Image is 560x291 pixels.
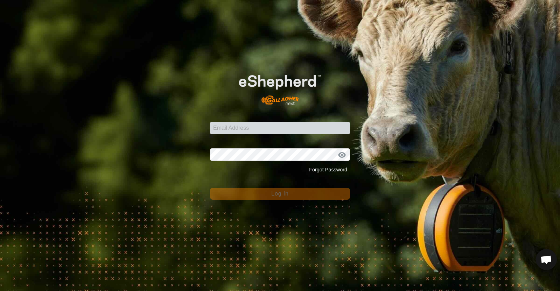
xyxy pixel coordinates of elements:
span: Log In [271,191,288,197]
button: Log In [210,188,350,200]
a: Forgot Password [309,167,347,172]
img: E-shepherd Logo [224,63,336,111]
div: Open chat [536,249,557,270]
input: Email Address [210,122,350,134]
